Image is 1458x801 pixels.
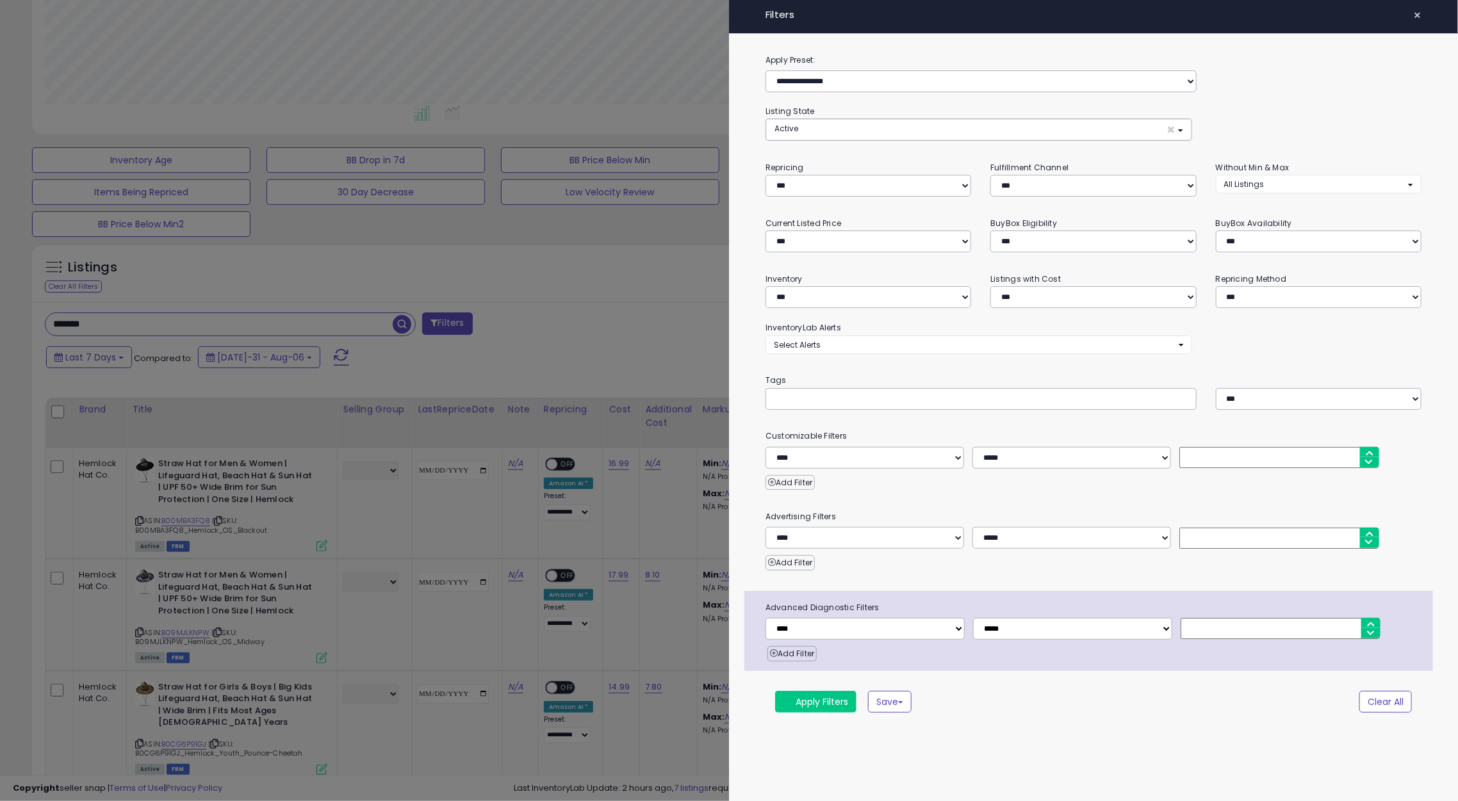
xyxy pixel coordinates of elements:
[766,273,803,284] small: Inventory
[1216,273,1287,284] small: Repricing Method
[756,373,1431,387] small: Tags
[766,336,1192,354] button: Select Alerts
[1216,218,1292,229] small: BuyBox Availability
[774,123,798,134] span: Active
[766,322,841,333] small: InventoryLab Alerts
[1224,179,1265,190] span: All Listings
[766,475,815,490] button: Add Filter
[868,691,912,713] button: Save
[767,646,817,661] button: Add Filter
[1408,6,1427,24] button: ×
[766,119,1192,140] button: Active ×
[990,218,1057,229] small: BuyBox Eligibility
[1359,691,1412,713] button: Clear All
[1167,123,1175,136] span: ×
[766,10,1421,20] h4: Filters
[766,555,815,570] button: Add Filter
[766,218,841,229] small: Current Listed Price
[990,162,1069,173] small: Fulfillment Channel
[1216,162,1290,173] small: Without Min & Max
[756,601,1433,615] span: Advanced Diagnostic Filters
[774,339,821,350] span: Select Alerts
[990,273,1061,284] small: Listings with Cost
[756,510,1431,524] small: Advertising Filters
[756,429,1431,443] small: Customizable Filters
[756,53,1431,67] label: Apply Preset:
[766,162,804,173] small: Repricing
[775,691,856,713] button: Apply Filters
[766,106,815,117] small: Listing State
[1216,175,1421,193] button: All Listings
[1413,6,1421,24] span: ×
